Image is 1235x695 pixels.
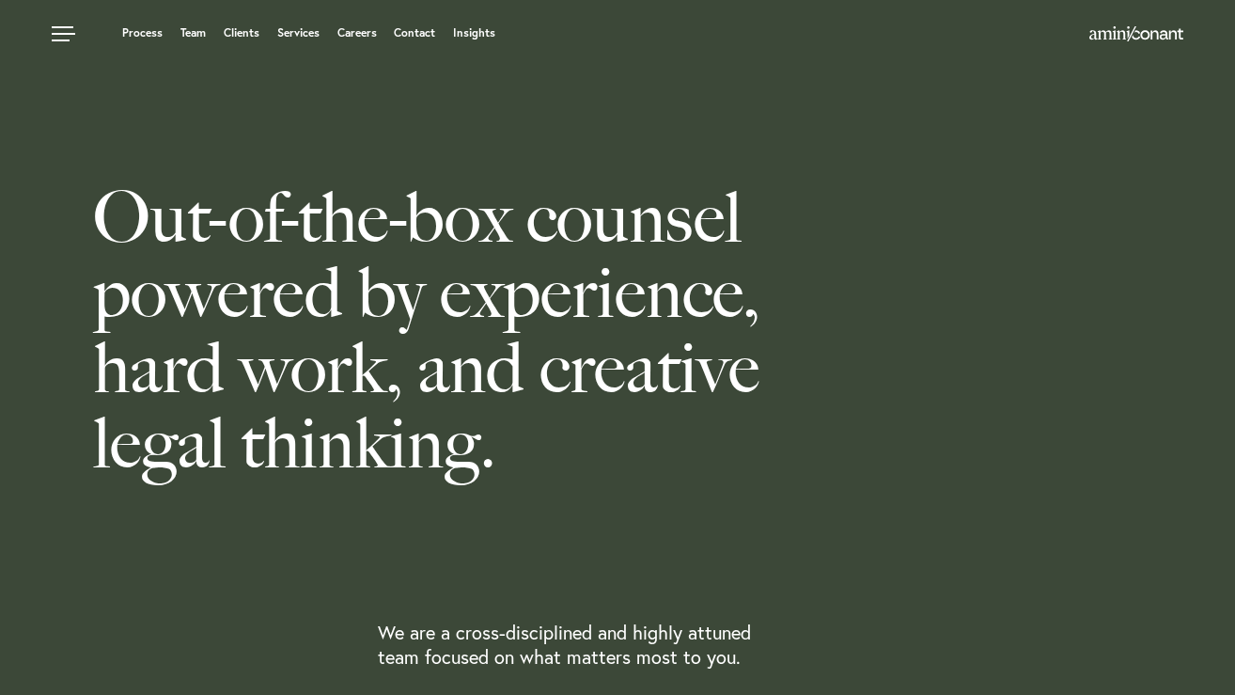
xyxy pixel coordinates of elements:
[453,27,495,39] a: Insights
[337,27,377,39] a: Careers
[1089,26,1183,41] img: Amini & Conant
[180,27,206,39] a: Team
[277,27,320,39] a: Services
[394,27,435,39] a: Contact
[224,27,259,39] a: Clients
[1089,27,1183,42] a: Home
[378,621,793,670] p: We are a cross-disciplined and highly attuned team focused on what matters most to you.
[122,27,163,39] a: Process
